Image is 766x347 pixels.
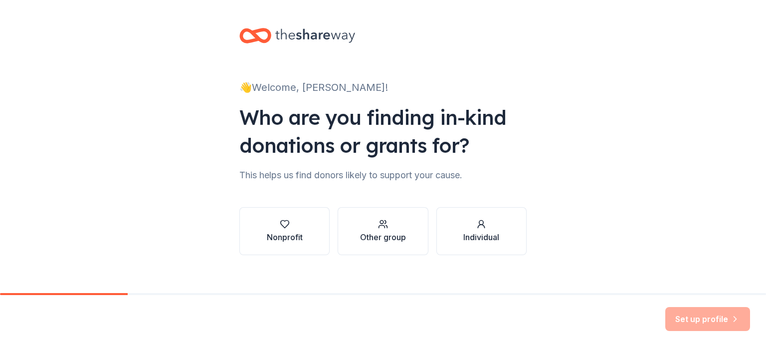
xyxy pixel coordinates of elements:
div: Nonprofit [267,231,303,243]
div: Other group [360,231,406,243]
div: 👋 Welcome, [PERSON_NAME]! [239,79,527,95]
button: Other group [338,207,428,255]
div: This helps us find donors likely to support your cause. [239,167,527,183]
div: Who are you finding in-kind donations or grants for? [239,103,527,159]
button: Nonprofit [239,207,330,255]
button: Individual [436,207,527,255]
div: Individual [463,231,499,243]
